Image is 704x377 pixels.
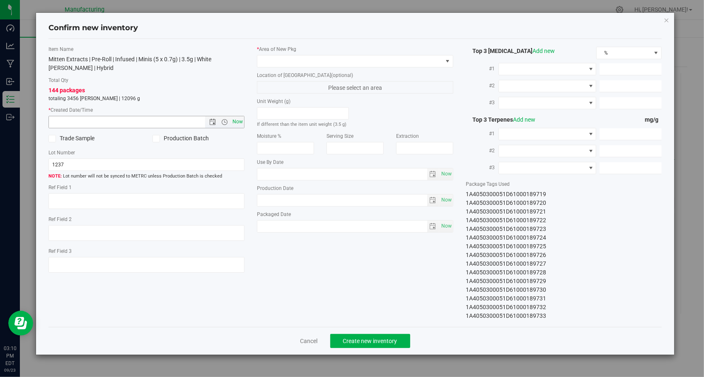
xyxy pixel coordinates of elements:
span: select [427,221,439,232]
label: Serving Size [327,132,384,140]
label: Area of New Pkg [257,46,453,53]
span: select [427,168,439,180]
label: #3 [466,160,498,175]
div: 1A4050300051D61000189722 [466,216,662,225]
span: NO DATA FOUND [498,97,597,109]
a: Cancel [300,337,318,345]
span: Open the date view [206,119,220,125]
button: Create new inventory [330,334,410,348]
div: 1A4050300051D61000189733 [466,312,662,320]
div: 1A4050300051D61000189730 [466,286,662,294]
a: Add new [532,48,555,54]
label: #1 [466,126,498,141]
label: Created Date/Time [48,106,245,114]
label: Packaged Date [257,211,453,218]
span: mg/g [645,116,662,123]
div: 1A4050300051D61000189728 [466,268,662,277]
div: 1A4050300051D61000189726 [466,251,662,259]
span: Top 3 Terpenes [466,116,535,123]
label: Production Batch [152,134,244,143]
span: NO DATA FOUND [498,80,597,92]
iframe: Resource center [8,311,33,336]
div: 1A4050300051D61000189729 [466,277,662,286]
label: Moisture % [257,132,314,140]
span: Set Current date [231,116,245,128]
div: 1A4050300051D61000189719 [466,190,662,199]
span: select [427,195,439,206]
span: % [597,47,651,59]
div: Mitten Extracts | Pre-Roll | Infused | Minis (5 x 0.7g) | 3.5g | White [PERSON_NAME] | Hybrid [48,55,245,72]
label: Total Qty [48,77,245,84]
span: Set Current date [439,220,453,232]
span: Set Current date [439,168,453,180]
span: 144 packages [48,87,85,94]
h4: Confirm new inventory [48,23,138,34]
label: Ref Field 1 [48,184,245,191]
div: 1A4050300051D61000189724 [466,233,662,242]
div: 1A4050300051D61000189727 [466,259,662,268]
p: totaling 3456 [PERSON_NAME] | 12096 g [48,95,245,102]
span: NO DATA FOUND [498,128,597,140]
label: #2 [466,143,498,158]
label: Production Date [257,185,453,192]
span: Create new inventory [343,338,397,344]
span: NO DATA FOUND [498,162,597,174]
label: Ref Field 3 [48,247,245,255]
a: Add new [513,116,535,123]
div: 1A4050300051D61000189731 [466,294,662,303]
span: Please select an area [257,81,453,94]
div: 1A4050300051D61000189721 [466,207,662,216]
span: (optional) [331,72,353,78]
span: Set Current date [439,194,453,206]
label: Extraction [396,132,453,140]
label: Trade Sample [48,134,140,143]
label: #2 [466,78,498,93]
label: #3 [466,95,498,110]
label: Package Tags Used [466,180,662,188]
label: Lot Number [48,149,245,156]
span: Top 3 [MEDICAL_DATA] [466,48,555,54]
div: 1A4050300051D61000189725 [466,242,662,251]
label: #1 [466,61,498,76]
span: select [439,195,453,206]
label: Location of [GEOGRAPHIC_DATA] [257,72,453,79]
div: 1A4050300051D61000189723 [466,225,662,233]
label: Item Name [48,46,245,53]
label: Use By Date [257,158,453,166]
div: 1A4050300051D61000189720 [466,199,662,207]
span: Open the time view [218,119,232,125]
label: Ref Field 2 [48,216,245,223]
label: Unit Weight (g) [257,98,349,105]
span: NO DATA FOUND [498,145,597,157]
span: NO DATA FOUND [498,63,597,75]
span: Lot number will not be synced to METRC unless Production Batch is checked [48,173,245,180]
div: 1A4050300051D61000189732 [466,303,662,312]
span: select [439,221,453,232]
span: select [439,168,453,180]
small: If different than the item unit weight (3.5 g) [257,122,346,127]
